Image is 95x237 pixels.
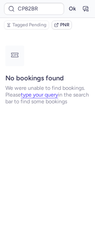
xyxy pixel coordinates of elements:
[5,85,90,91] p: We were unable to find bookings.
[52,21,72,29] button: PNR
[5,74,64,82] strong: No bookings found
[67,3,78,14] button: Ok
[4,21,49,29] button: Tagged Pending
[21,92,58,98] button: type your query
[60,22,69,28] span: PNR
[12,22,46,28] span: Tagged Pending
[5,91,90,105] p: Please in the search bar to find some bookings
[4,3,64,15] input: PNR Reference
